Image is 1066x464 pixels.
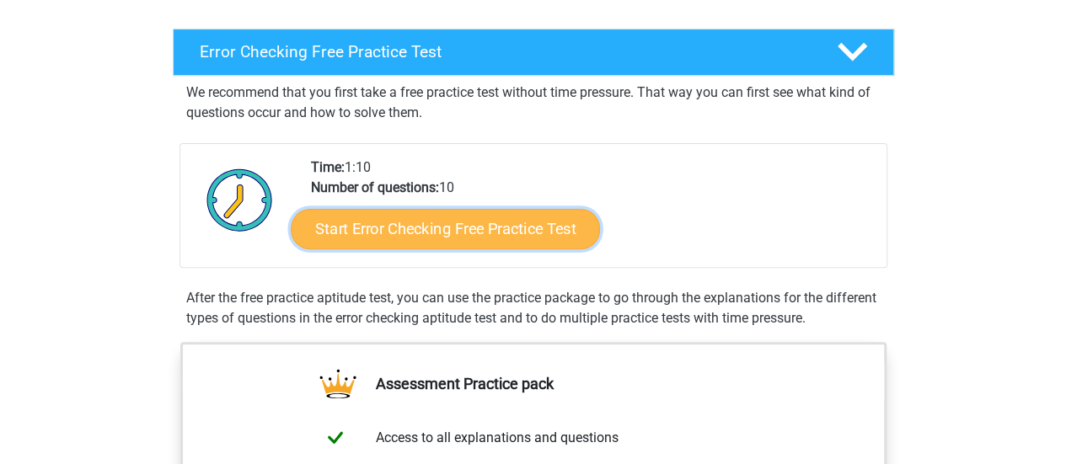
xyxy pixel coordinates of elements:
b: Number of questions: [311,179,439,195]
b: Time: [311,159,345,175]
h4: Error Checking Free Practice Test [200,42,810,61]
p: We recommend that you first take a free practice test without time pressure. That way you can fir... [186,83,881,123]
div: 1:10 10 [298,157,886,267]
img: Clock [197,157,282,242]
a: Error Checking Free Practice Test [166,29,901,76]
div: After the free practice aptitude test, you can use the practice package to go through the explana... [179,288,887,328]
a: Start Error Checking Free Practice Test [291,209,600,249]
